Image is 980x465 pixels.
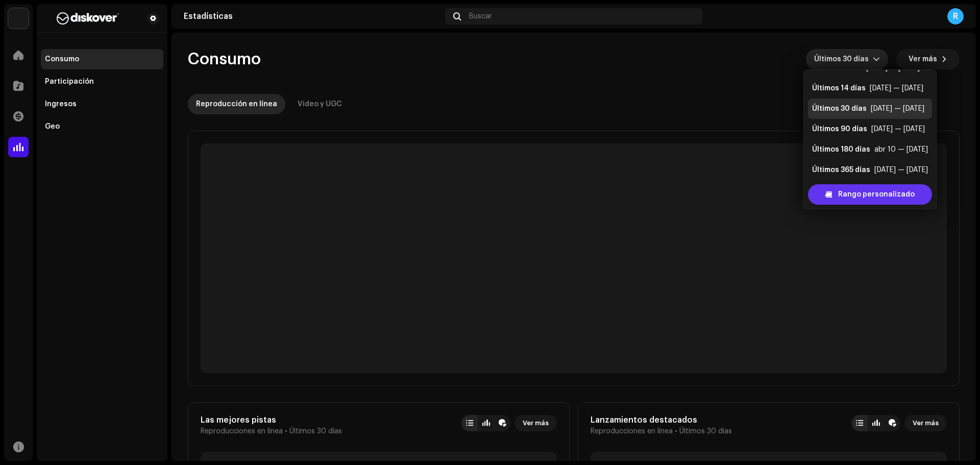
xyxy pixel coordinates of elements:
[679,427,732,435] span: Últimos 30 días
[188,49,261,69] span: Consumo
[812,124,867,134] div: Últimos 90 días
[41,116,163,137] re-m-nav-item: Geo
[298,94,342,114] div: Video y UGC
[201,427,283,435] span: Reproducciones en línea
[913,413,939,433] span: Ver más
[289,427,342,435] span: Últimos 30 días
[8,8,29,29] img: 297a105e-aa6c-4183-9ff4-27133c00f2e2
[808,119,932,139] li: Últimos 90 días
[947,8,964,25] div: R
[45,123,60,131] div: Geo
[808,160,932,180] li: Últimos 365 días
[904,415,947,431] button: Ver más
[874,165,928,175] div: [DATE] — [DATE]
[201,415,342,425] div: Las mejores pistas
[873,49,880,69] div: dropdown trigger
[812,165,870,175] div: Últimos 365 días
[196,94,277,114] div: Reproducción en línea
[808,78,932,99] li: Últimos 14 días
[591,415,732,425] div: Lanzamientos destacados
[523,413,549,433] span: Ver más
[45,55,79,63] div: Consumo
[41,94,163,114] re-m-nav-item: Ingresos
[285,427,287,435] span: •
[808,139,932,160] li: Últimos 180 días
[45,12,131,25] img: b627a117-4a24-417a-95e9-2d0c90689367
[45,100,77,108] div: Ingresos
[870,83,923,93] div: [DATE] — [DATE]
[469,12,492,20] span: Buscar
[909,49,937,69] span: Ver más
[514,415,557,431] button: Ver más
[808,99,932,119] li: Últimos 30 días
[814,49,873,69] span: Últimos 30 días
[184,12,441,20] div: Estadísticas
[896,49,960,69] button: Ver más
[45,78,94,86] div: Participación
[871,124,925,134] div: [DATE] — [DATE]
[812,144,870,155] div: Últimos 180 días
[871,104,924,114] div: [DATE] — [DATE]
[41,71,163,92] re-m-nav-item: Participación
[838,184,915,205] span: Rango personalizado
[874,144,928,155] div: abr 10 — [DATE]
[812,83,866,93] div: Últimos 14 días
[804,54,936,184] ul: Option List
[675,427,677,435] span: •
[41,49,163,69] re-m-nav-item: Consumo
[812,104,867,114] div: Últimos 30 días
[591,427,673,435] span: Reproducciones en línea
